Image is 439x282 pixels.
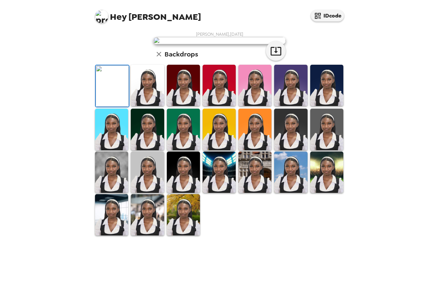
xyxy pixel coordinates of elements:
[153,37,286,44] img: user
[96,65,129,107] img: Original
[311,10,344,21] button: IDcode
[95,7,201,21] span: [PERSON_NAME]
[196,31,243,37] span: [PERSON_NAME] , [DATE]
[95,10,108,23] img: profile pic
[165,49,198,59] h6: Backdrops
[110,11,126,23] span: Hey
